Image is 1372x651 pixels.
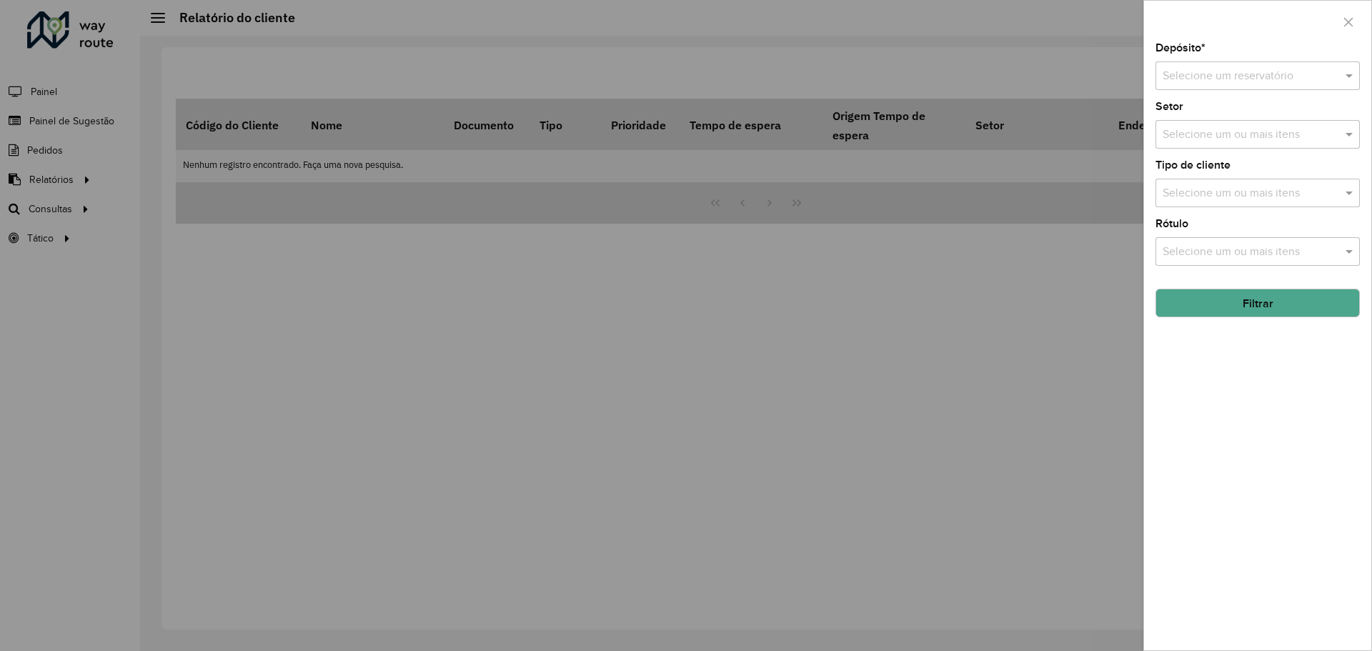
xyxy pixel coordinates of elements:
button: Filtrar [1155,289,1360,317]
font: Depósito [1155,41,1201,54]
font: Filtrar [1243,297,1273,309]
font: Tipo de cliente [1155,159,1231,171]
font: Setor [1155,100,1183,112]
font: Rótulo [1155,217,1188,229]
